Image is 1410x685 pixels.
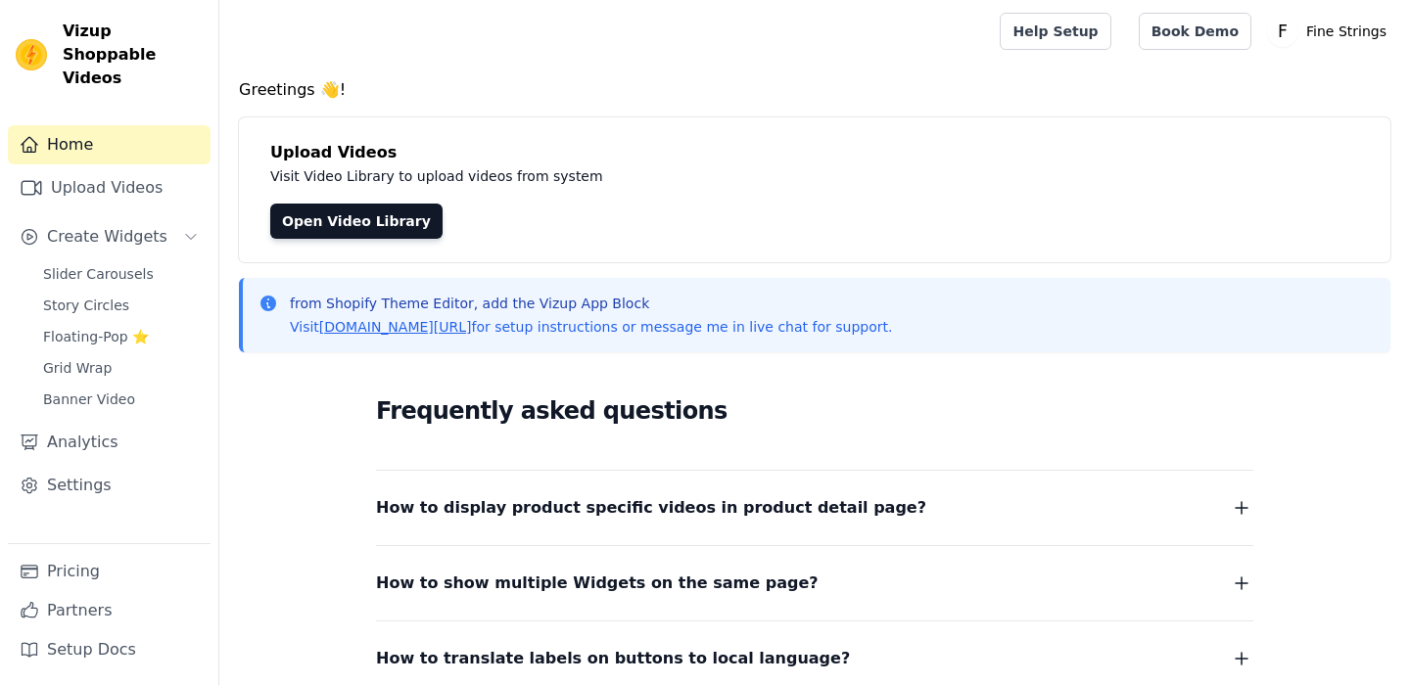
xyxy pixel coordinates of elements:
[8,630,211,669] a: Setup Docs
[31,354,211,382] a: Grid Wrap
[376,570,1253,597] button: How to show multiple Widgets on the same page?
[376,494,926,522] span: How to display product specific videos in product detail page?
[290,317,892,337] p: Visit for setup instructions or message me in live chat for support.
[31,260,211,288] a: Slider Carousels
[376,570,819,597] span: How to show multiple Widgets on the same page?
[376,645,850,672] span: How to translate labels on buttons to local language?
[47,225,167,249] span: Create Widgets
[43,296,129,315] span: Story Circles
[63,20,203,90] span: Vizup Shoppable Videos
[31,386,211,413] a: Banner Video
[376,391,1253,431] h2: Frequently asked questions
[31,323,211,350] a: Floating-Pop ⭐
[239,78,1390,102] h4: Greetings 👋!
[8,552,211,591] a: Pricing
[31,292,211,319] a: Story Circles
[1000,13,1110,50] a: Help Setup
[1139,13,1251,50] a: Book Demo
[8,217,211,256] button: Create Widgets
[8,466,211,505] a: Settings
[16,39,47,70] img: Vizup
[1267,14,1394,49] button: F Fine Strings
[43,389,135,409] span: Banner Video
[8,168,211,207] a: Upload Videos
[8,591,211,630] a: Partners
[376,494,1253,522] button: How to display product specific videos in product detail page?
[290,294,892,313] p: from Shopify Theme Editor, add the Vizup App Block
[270,141,1359,164] h4: Upload Videos
[270,164,1148,188] p: Visit Video Library to upload videos from system
[43,327,149,346] span: Floating-Pop ⭐
[270,204,443,239] a: Open Video Library
[8,423,211,462] a: Analytics
[43,264,154,284] span: Slider Carousels
[43,358,112,378] span: Grid Wrap
[1278,22,1288,41] text: F
[319,319,472,335] a: [DOMAIN_NAME][URL]
[376,645,1253,672] button: How to translate labels on buttons to local language?
[8,125,211,164] a: Home
[1298,14,1394,49] p: Fine Strings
